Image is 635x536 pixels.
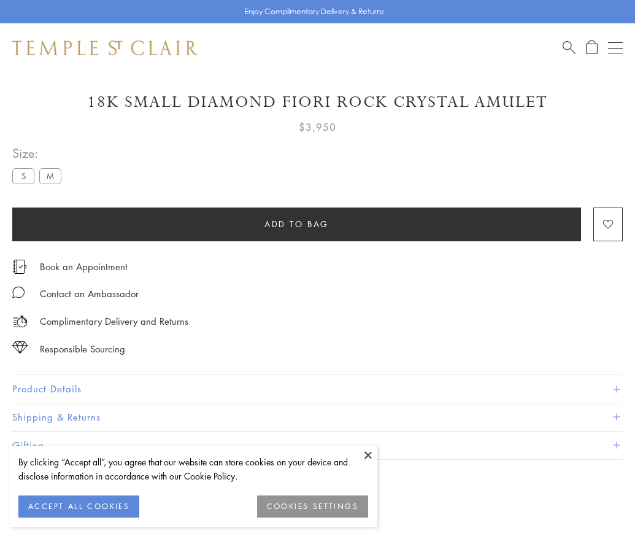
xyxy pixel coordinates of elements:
label: M [39,168,61,184]
button: Open navigation [608,41,623,55]
button: ACCEPT ALL COOKIES [18,495,139,518]
div: By clicking “Accept all”, you agree that our website can store cookies on your device and disclos... [18,455,368,483]
a: Open Shopping Bag [586,40,598,55]
button: COOKIES SETTINGS [257,495,368,518]
p: Complimentary Delivery and Returns [40,314,188,329]
button: Shipping & Returns [12,403,623,431]
img: Temple St. Clair [12,41,198,55]
div: Responsible Sourcing [40,341,125,357]
a: Search [563,40,575,55]
img: icon_sourcing.svg [12,341,28,354]
button: Product Details [12,375,623,403]
label: S [12,168,34,184]
a: Book an Appointment [40,260,128,273]
img: MessageIcon-01_2.svg [12,286,25,298]
span: Add to bag [264,217,329,231]
p: Enjoy Complimentary Delivery & Returns [245,6,384,18]
img: icon_delivery.svg [12,314,28,329]
button: Add to bag [12,208,581,241]
h1: 18K Small Diamond Fiori Rock Crystal Amulet [12,91,623,113]
img: icon_appointment.svg [12,260,27,274]
span: $3,950 [299,119,336,135]
button: Gifting [12,432,623,459]
span: Size: [12,143,66,163]
div: Contact an Ambassador [40,286,139,301]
